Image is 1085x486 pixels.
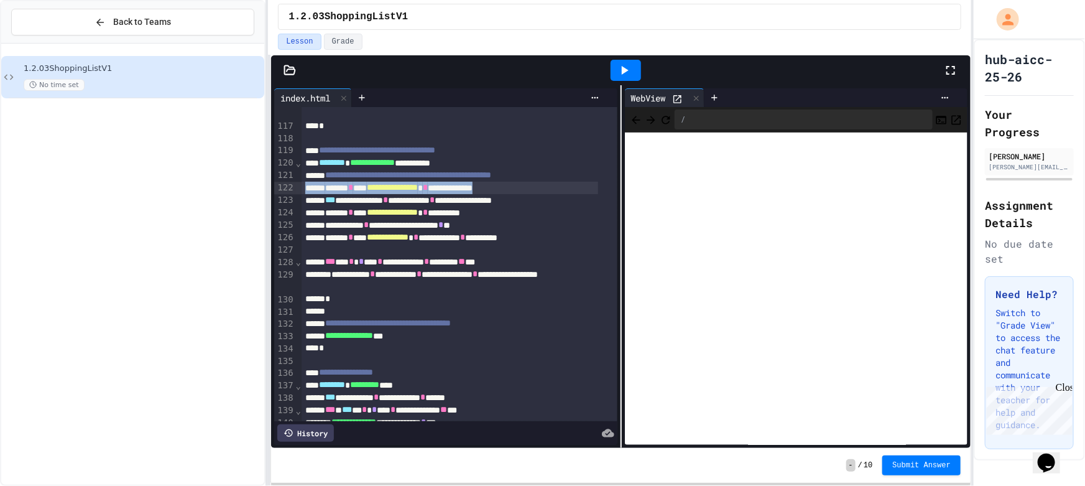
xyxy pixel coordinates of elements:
span: 1.2.03ShoppingListV1 [289,9,408,24]
div: 138 [274,392,295,404]
h3: Need Help? [995,287,1063,302]
div: History [277,424,334,442]
span: Forward [645,111,657,127]
div: 125 [274,219,295,231]
button: Back to Teams [11,9,254,35]
p: Switch to "Grade View" to access the chat feature and communicate with your teacher for help and ... [995,307,1063,431]
div: 119 [274,144,295,157]
span: 1.2.03ShoppingListV1 [24,63,262,74]
div: 136 [274,367,295,380]
button: Open in new tab [950,112,963,127]
div: My Account [984,5,1022,34]
span: Back to Teams [113,16,171,29]
div: 135 [274,355,295,368]
iframe: chat widget [982,382,1073,435]
span: - [846,459,856,472]
button: Console [935,112,948,127]
div: / [675,110,933,129]
div: WebView [625,91,672,105]
span: Fold line [295,257,302,267]
button: Refresh [660,112,672,127]
span: Fold line [295,381,302,391]
iframe: Web Preview [625,133,967,446]
span: 10 [864,460,872,470]
span: Fold line [295,406,302,416]
div: 116 [274,96,295,121]
div: 121 [274,169,295,182]
div: 117 [274,120,295,133]
div: 131 [274,306,295,319]
div: 123 [274,194,295,207]
div: 126 [274,231,295,244]
span: Back [630,111,642,127]
span: Fold line [295,158,302,168]
div: 130 [274,294,295,306]
div: 132 [274,318,295,330]
div: [PERSON_NAME][EMAIL_ADDRESS][PERSON_NAME][DOMAIN_NAME] [989,162,1070,172]
h2: Your Progress [985,106,1074,141]
div: 134 [274,343,295,355]
div: [PERSON_NAME] [989,151,1070,162]
div: 124 [274,207,295,219]
span: / [858,460,862,470]
h2: Assignment Details [985,197,1074,231]
div: 122 [274,182,295,194]
div: 128 [274,256,295,269]
div: 133 [274,330,295,343]
div: 139 [274,404,295,417]
iframe: chat widget [1033,436,1073,474]
div: Chat with us now!Close [5,5,86,79]
div: 127 [274,244,295,256]
button: Grade [324,34,362,50]
div: No due date set [985,236,1074,266]
div: WebView [625,88,704,107]
div: index.html [274,91,336,105]
div: index.html [274,88,352,107]
div: 129 [274,269,295,294]
h1: hub-aicc-25-26 [985,50,1074,85]
span: No time set [24,79,85,91]
button: Submit Answer [882,456,961,475]
div: 118 [274,133,295,145]
div: 140 [274,417,295,429]
div: 137 [274,380,295,392]
span: Submit Answer [892,460,951,470]
button: Lesson [278,34,321,50]
div: 120 [274,157,295,169]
